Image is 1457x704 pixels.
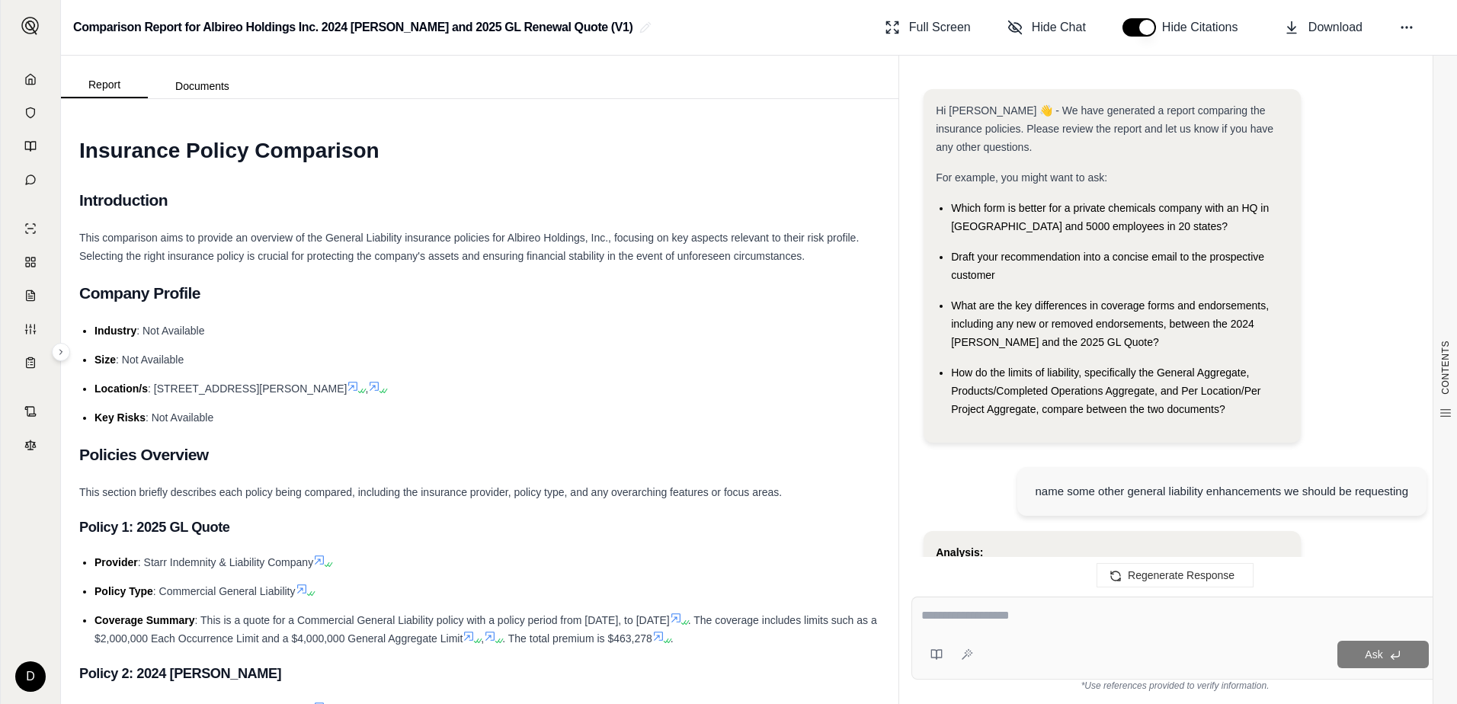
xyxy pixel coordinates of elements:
[10,165,51,195] a: Chat
[136,325,204,337] span: : Not Available
[1128,569,1234,581] span: Regenerate Response
[148,382,347,395] span: : [STREET_ADDRESS][PERSON_NAME]
[52,343,70,361] button: Expand sidebar
[79,660,880,687] h3: Policy 2: 2024 [PERSON_NAME]
[94,556,138,568] span: Provider
[10,280,51,311] a: Claim Coverage
[1001,12,1092,43] button: Hide Chat
[10,347,51,378] a: Coverage Table
[365,382,368,395] span: ,
[148,74,257,98] button: Documents
[73,14,633,41] h2: Comparison Report for Albireo Holdings Inc. 2024 [PERSON_NAME] and 2025 GL Renewal Quote (V1)
[94,325,136,337] span: Industry
[146,411,213,424] span: : Not Available
[94,585,153,597] span: Policy Type
[909,18,971,37] span: Full Screen
[911,680,1439,692] div: *Use references provided to verify information.
[195,614,670,626] span: : This is a quote for a Commercial General Liability policy with a policy period from [DATE], to ...
[94,382,148,395] span: Location/s
[10,64,51,94] a: Home
[116,354,184,366] span: : Not Available
[94,354,116,366] span: Size
[936,171,1107,184] span: For example, you might want to ask:
[951,202,1269,232] span: Which form is better for a private chemicals company with an HQ in [GEOGRAPHIC_DATA] and 5000 emp...
[138,556,313,568] span: : Starr Indemnity & Liability Company
[1162,18,1247,37] span: Hide Citations
[94,614,195,626] span: Coverage Summary
[153,585,296,597] span: : Commercial General Liability
[79,514,880,541] h3: Policy 1: 2025 GL Quote
[1032,18,1086,37] span: Hide Chat
[1097,563,1254,587] button: Regenerate Response
[10,396,51,427] a: Contract Analysis
[21,17,40,35] img: Expand sidebar
[1337,641,1429,668] button: Ask
[94,614,877,645] span: . The coverage includes limits such as a $2,000,000 Each Occurrence Limit and a $4,000,000 Genera...
[10,430,51,460] a: Legal Search Engine
[951,299,1269,348] span: What are the key differences in coverage forms and endorsements, including any new or removed end...
[10,247,51,277] a: Policy Comparisons
[1365,648,1382,661] span: Ask
[15,11,46,41] button: Expand sidebar
[79,486,782,498] span: This section briefly describes each policy being compared, including the insurance provider, poli...
[1308,18,1363,37] span: Download
[481,632,484,645] span: ,
[879,12,977,43] button: Full Screen
[951,251,1264,281] span: Draft your recommendation into a concise email to the prospective customer
[79,232,859,262] span: This comparison aims to provide an overview of the General Liability insurance policies for Albir...
[1439,341,1452,395] span: CONTENTS
[79,277,880,309] h2: Company Profile
[10,314,51,344] a: Custom Report
[936,104,1273,153] span: Hi [PERSON_NAME] 👋 - We have generated a report comparing the insurance policies. Please review t...
[671,632,674,645] span: .
[15,661,46,692] div: D
[10,98,51,128] a: Documents Vault
[502,632,652,645] span: . The total premium is $463,278
[1036,482,1408,501] div: name some other general liability enhancements we should be requesting
[1278,12,1369,43] button: Download
[10,131,51,162] a: Prompt Library
[61,72,148,98] button: Report
[79,130,880,172] h1: Insurance Policy Comparison
[94,411,146,424] span: Key Risks
[951,366,1260,415] span: How do the limits of liability, specifically the General Aggregate, Products/Completed Operations...
[79,184,880,216] h2: Introduction
[79,439,880,471] h2: Policies Overview
[10,213,51,244] a: Single Policy
[936,546,983,558] strong: Analysis:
